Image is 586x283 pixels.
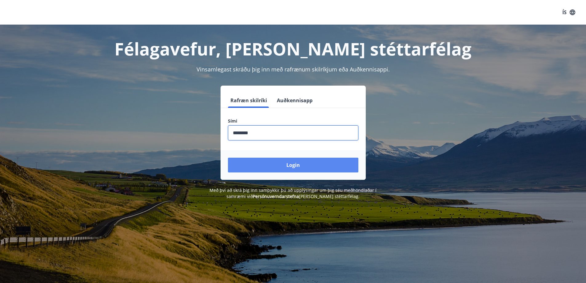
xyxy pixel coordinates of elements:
[559,7,579,18] button: ÍS
[274,93,315,108] button: Auðkennisapp
[197,66,390,73] span: Vinsamlegast skráðu þig inn með rafrænum skilríkjum eða Auðkennisappi.
[228,118,358,124] label: Sími
[228,93,269,108] button: Rafræn skilríki
[79,37,507,60] h1: Félagavefur, [PERSON_NAME] stéttarfélag
[253,193,299,199] a: Persónuverndarstefna
[209,187,377,199] span: Með því að skrá þig inn samþykkir þú að upplýsingar um þig séu meðhöndlaðar í samræmi við [PERSON...
[228,158,358,172] button: Login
